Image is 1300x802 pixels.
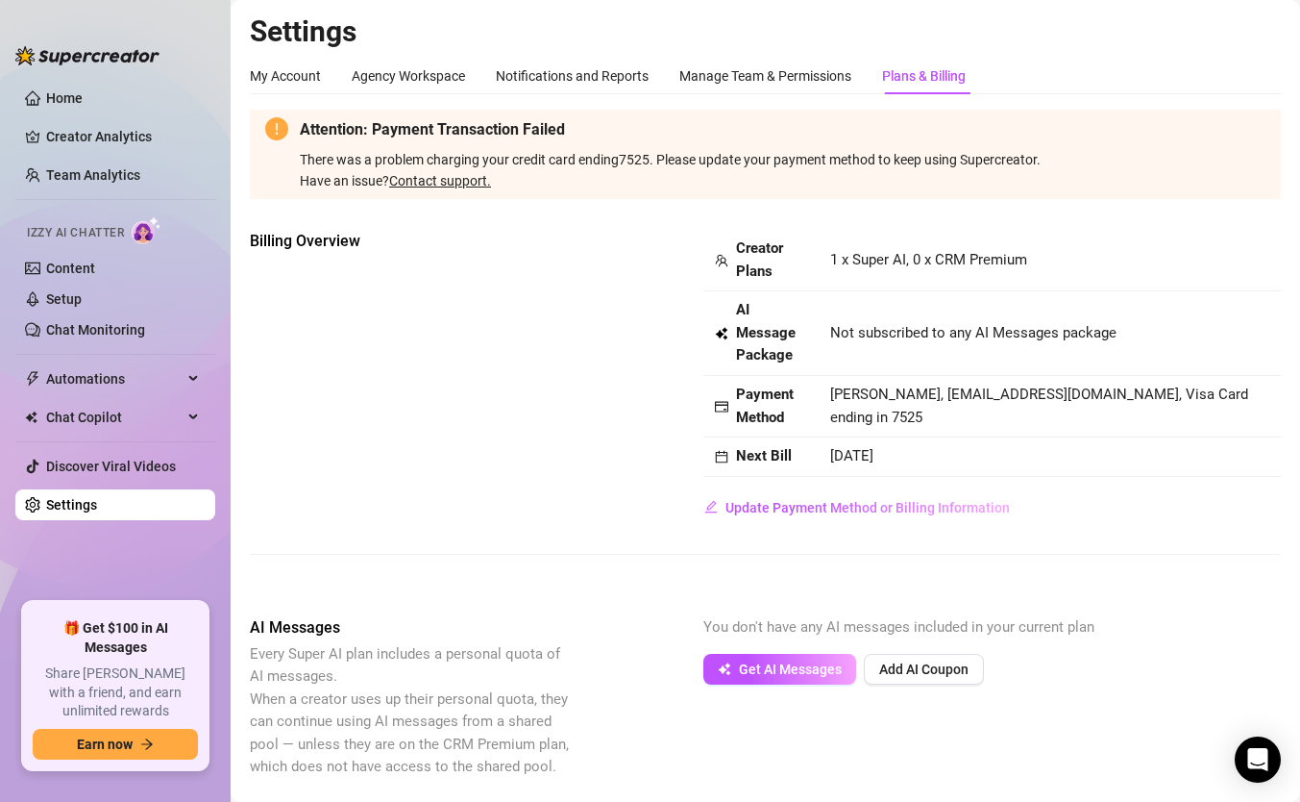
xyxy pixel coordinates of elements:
a: Chat Monitoring [46,322,145,338]
span: thunderbolt [25,371,40,387]
strong: Attention: Payment Transaction Failed [300,120,565,138]
span: Share [PERSON_NAME] with a friend, and earn unlimited rewards [33,664,198,721]
a: Content [46,261,95,276]
div: Plans & Billing [882,65,966,87]
span: 🎁 Get $100 in AI Messages [33,619,198,657]
span: Every Super AI plan includes a personal quota of AI messages. When a creator uses up their person... [250,645,569,776]
a: Contact support. [389,173,491,188]
span: There was a problem charging your credit card ending 7525 . Please update your payment method to ... [300,152,1265,191]
span: calendar [715,450,728,464]
span: You don't have any AI messages included in your current plan [703,618,1094,636]
div: Have an issue? [300,170,1265,191]
span: Automations [46,363,183,394]
span: credit-card [715,400,728,414]
a: Home [46,90,83,106]
span: Izzy AI Chatter [27,224,124,242]
span: Get AI Messages [739,662,842,677]
span: Billing Overview [250,230,573,253]
span: Not subscribed to any AI Messages package [830,322,1116,345]
span: Add AI Coupon [879,662,969,677]
div: My Account [250,65,321,87]
a: Discover Viral Videos [46,459,176,474]
span: Earn now [77,737,133,752]
span: [PERSON_NAME], [EMAIL_ADDRESS][DOMAIN_NAME], Visa Card ending in 7525 [830,386,1248,426]
button: Earn nowarrow-right [33,729,198,760]
button: Get AI Messages [703,654,856,685]
div: Notifications and Reports [496,65,649,87]
button: Update Payment Method or Billing Information [703,492,1011,523]
a: Creator Analytics [46,121,200,152]
div: Agency Workspace [352,65,465,87]
h2: Settings [250,13,1281,50]
span: edit [704,500,718,514]
a: Setup [46,291,82,307]
strong: Next Bill [736,447,792,464]
strong: AI Message Package [736,301,796,363]
span: Update Payment Method or Billing Information [725,500,1010,515]
span: Chat Copilot [46,402,183,433]
img: logo-BBDzfeDw.svg [15,46,159,65]
span: 1 x Super AI, 0 x CRM Premium [830,251,1027,268]
span: AI Messages [250,616,573,639]
span: [DATE] [830,447,873,464]
div: Open Intercom Messenger [1235,737,1281,783]
div: Manage Team & Permissions [679,65,851,87]
strong: Creator Plans [736,239,783,280]
button: Add AI Coupon [864,654,984,685]
strong: Payment Method [736,386,794,426]
span: arrow-right [140,738,154,751]
a: Settings [46,497,97,513]
a: Team Analytics [46,167,140,183]
img: AI Chatter [132,216,161,244]
span: exclamation-circle [265,117,288,140]
img: Chat Copilot [25,411,37,424]
span: team [715,254,728,267]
